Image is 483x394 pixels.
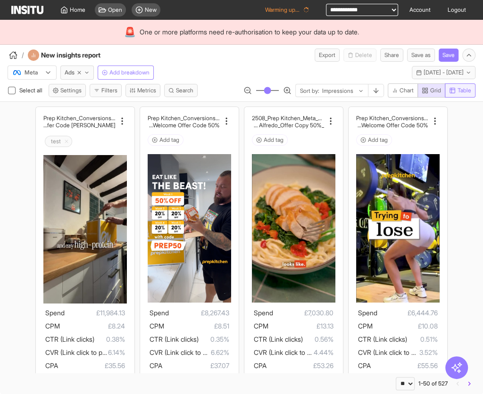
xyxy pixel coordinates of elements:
[252,115,324,122] h2: 2508_Prep Kitchen_Meta_Conversions_Advantage Shopping
[108,347,125,358] span: 6.14%
[150,309,169,317] span: Spend
[22,50,24,60] span: /
[356,115,428,129] div: Prep Kitchen_Conversions_Advantage Shopping_Health & fitness Goals_Offer _Welcome Offer Code 50%
[407,49,435,62] button: Save as
[65,307,125,319] span: £11,984.13
[373,320,438,332] span: £10.08
[98,66,154,80] button: Add breakdown
[343,49,376,62] span: You cannot delete a preset report.
[380,49,403,62] button: Share
[199,334,229,345] span: 0.35%
[45,309,65,317] span: Spend
[358,361,371,369] span: CPA
[94,334,125,345] span: 0.38%
[150,348,232,356] span: CVR (Link click to purchase)
[377,307,438,319] span: £6,444.76
[254,348,336,356] span: CVR (Link click to purchase)
[124,25,136,39] div: 🚨
[125,84,160,97] button: Metrics
[368,136,388,144] span: Add tag
[150,335,199,343] span: CTR (Link clicks)
[252,115,324,129] div: 2508_Prep Kitchen_Meta_Conversions_Advantage Shopping_Video_New Meals_None_Chicken Alfredo_Offer ...
[169,307,229,319] span: £8,267.43
[254,309,273,317] span: Spend
[49,84,86,97] button: Settings
[418,380,448,387] div: 1-50 of 527
[60,66,94,80] button: Ads
[388,83,418,98] button: Chart
[90,84,122,97] button: Filters
[254,335,303,343] span: CTR (Link clicks)
[176,87,193,94] span: Search
[211,347,229,358] span: 6.62%
[314,347,333,358] span: 4.44%
[264,136,283,144] span: Add tag
[407,334,438,345] span: 0.51%
[273,307,333,319] span: £7,030.80
[419,347,438,358] span: 3.52%
[148,134,183,146] button: Add tag
[45,136,72,147] div: Delete tag
[60,320,125,332] span: £8.24
[19,87,44,94] span: Select all
[430,87,441,94] span: Grid
[445,83,475,98] button: Table
[356,122,428,129] h2: th & fitness Goals_Offer _Welcome Offer Code 50%
[43,115,116,122] h2: Prep Kitchen_Conversions_AdvantageShopping_
[265,6,300,14] span: Warming up...
[145,6,157,14] span: New
[28,49,126,61] div: New insights report
[148,122,220,129] h2: die Hall [DATE]_Brand Copy _Welcome Offer Code 50%
[358,348,441,356] span: CVR (Link click to purchase)
[64,139,69,144] svg: Delete tag icon
[45,335,94,343] span: CTR (Link clicks)
[150,322,164,330] span: CPM
[65,69,75,76] span: Ads
[108,6,122,14] span: Open
[51,138,61,145] h2: test
[164,320,229,332] span: £8.51
[300,87,319,95] span: Sort by:
[45,322,60,330] span: CPM
[159,136,179,144] span: Add tag
[252,134,288,146] button: Add tag
[140,27,359,37] span: One or more platforms need re-authorisation to keep your data up to date.
[58,360,125,371] span: £35.56
[45,361,58,369] span: CPA
[148,115,220,122] h2: Prep Kitchen_Conversions_Advantage Shopping_Static Ed
[8,49,24,61] button: /
[266,360,333,371] span: £53.26
[303,334,333,345] span: 0.56%
[400,87,414,94] span: Chart
[150,361,162,369] span: CPA
[315,49,340,62] button: Export
[60,87,82,94] span: Settings
[254,322,268,330] span: CPM
[343,49,376,62] button: Delete
[252,122,324,129] h2: _Video_New Meals_None_Chicken Alfredo_Offer Copy 50%
[458,87,471,94] span: Table
[43,122,116,129] h2: [PERSON_NAME] Copy_Welcome Offer Code
[45,348,128,356] span: CVR (Link click to purchase)
[109,69,150,76] span: Add breakdown
[371,360,438,371] span: £55.56
[254,361,266,369] span: CPA
[356,134,392,146] button: Add tag
[358,335,407,343] span: CTR (Link clicks)
[358,309,377,317] span: Spend
[268,320,333,332] span: £13.13
[43,115,116,129] div: Prep Kitchen_Conversions_AdvantageShopping_Corey Mcbride_Brand Copy_Welcome Offer Code
[70,6,85,14] span: Home
[358,322,373,330] span: CPM
[148,115,220,129] div: Prep Kitchen_Conversions_Advantage Shopping_Static Eddie Hall 2 July 25_Brand Copy _Welcome Offer...
[162,360,229,371] span: £37.07
[356,115,428,122] h2: Prep Kitchen_Conversions_Advantage Shopping_Heal
[11,6,43,14] img: Logo
[424,69,464,76] span: [DATE] - [DATE]
[417,83,445,98] button: Grid
[439,49,458,62] button: Save
[164,84,198,97] button: Search
[41,50,126,60] h4: New insights report
[412,66,475,79] button: [DATE] - [DATE]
